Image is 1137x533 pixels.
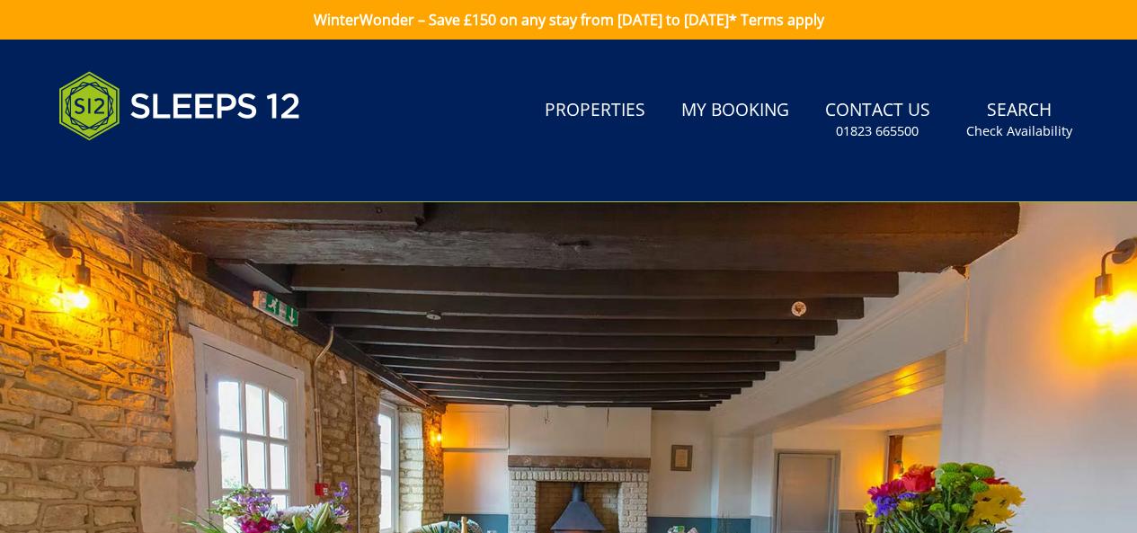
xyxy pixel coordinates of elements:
small: Check Availability [966,122,1072,140]
small: 01823 665500 [836,122,919,140]
iframe: Customer reviews powered by Trustpilot [49,162,238,177]
img: Sleeps 12 [58,61,301,151]
a: SearchCheck Availability [959,91,1079,149]
a: Contact Us01823 665500 [818,91,937,149]
a: Properties [537,91,653,131]
a: My Booking [674,91,796,131]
